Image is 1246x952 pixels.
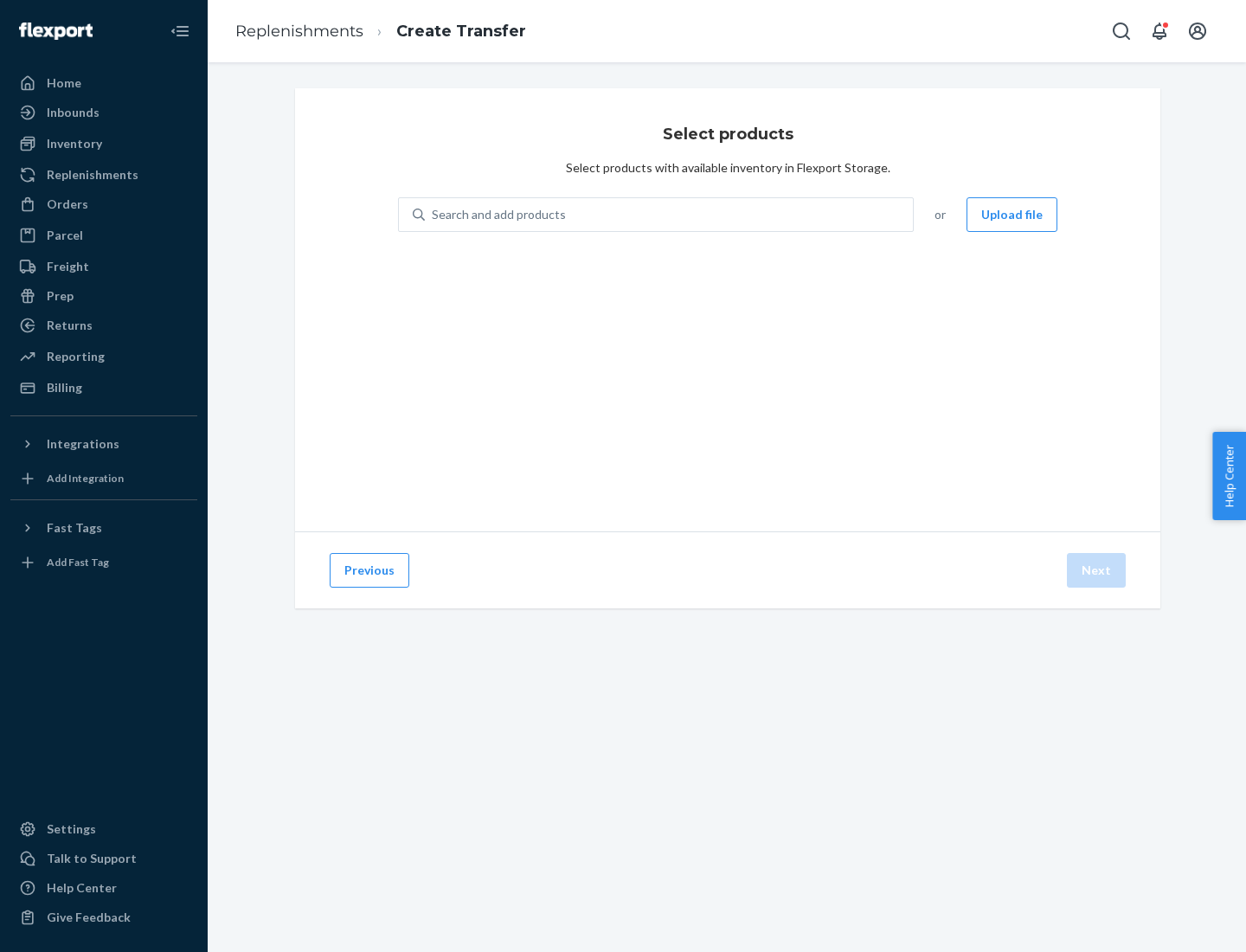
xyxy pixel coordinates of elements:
button: Previous [330,553,409,588]
a: Add Integration [10,465,197,492]
a: Freight [10,253,197,280]
div: Select products with available inventory in Flexport Storage. [566,159,890,177]
div: Returns [47,317,93,334]
a: Add Fast Tag [10,549,197,576]
div: Talk to Support [47,850,137,867]
button: Upload file [967,197,1057,232]
div: Add Fast Tag [47,555,109,569]
div: Inventory [47,135,102,152]
span: or [934,206,946,223]
div: Search and add products [432,206,566,223]
button: Fast Tags [10,514,197,542]
div: Replenishments [47,166,138,183]
a: Inventory [10,130,197,158]
div: Integrations [47,435,119,453]
button: Integrations [10,430,197,458]
button: Next [1067,553,1126,588]
a: Inbounds [10,99,197,126]
a: Home [10,69,197,97]
a: Replenishments [235,22,363,41]
a: Reporting [10,343,197,370]
h3: Select products [663,123,793,145]
button: Open Search Box [1104,14,1139,48]
a: Replenishments [10,161,197,189]
button: Help Center [1212,432,1246,520]
button: Close Navigation [163,14,197,48]
div: Reporting [47,348,105,365]
div: Add Integration [47,471,124,486]
div: Inbounds [47,104,100,121]
a: Settings [10,815,197,843]
a: Returns [10,312,197,339]
div: Billing [47,379,82,396]
button: Open account menu [1180,14,1215,48]
a: Create Transfer [396,22,526,41]
button: Give Feedback [10,904,197,931]
div: Help Center [47,879,117,897]
div: Prep [47,287,74,305]
a: Parcel [10,222,197,249]
a: Talk to Support [10,845,197,872]
a: Prep [10,282,197,310]
div: Fast Tags [47,519,102,537]
img: Flexport logo [19,23,93,40]
a: Orders [10,190,197,218]
div: Orders [47,196,88,213]
div: Parcel [47,227,83,244]
ol: breadcrumbs [222,6,540,57]
div: Freight [47,258,89,275]
div: Home [47,74,81,92]
button: Open notifications [1142,14,1177,48]
a: Billing [10,374,197,402]
a: Help Center [10,874,197,902]
div: Settings [47,820,96,838]
div: Give Feedback [47,909,131,926]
